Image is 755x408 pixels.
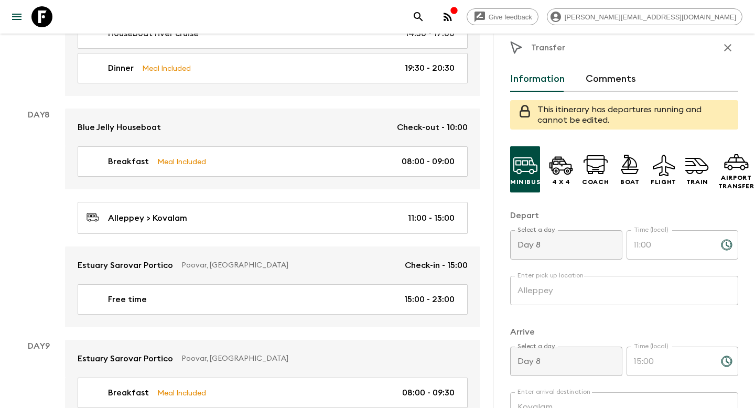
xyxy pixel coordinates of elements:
p: Day 9 [13,340,65,352]
p: Train [686,178,708,186]
p: Meal Included [157,156,206,167]
a: Estuary Sarovar PorticoPoovar, [GEOGRAPHIC_DATA] [65,340,480,378]
p: 08:00 - 09:00 [402,155,455,168]
p: Meal Included [157,387,206,399]
p: 19:30 - 20:30 [405,62,455,74]
p: 14:30 - 17:00 [405,27,455,40]
label: Enter arrival destination [517,388,591,396]
p: 4 x 4 [552,178,570,186]
span: [PERSON_NAME][EMAIL_ADDRESS][DOMAIN_NAME] [559,13,742,21]
a: BreakfastMeal Included08:00 - 09:30 [78,378,468,408]
button: Comments [586,67,636,92]
p: Poovar, [GEOGRAPHIC_DATA] [181,260,396,271]
a: Alleppey > Kovalam11:00 - 15:00 [78,202,468,234]
p: Meal Included [142,62,191,74]
a: BreakfastMeal Included08:00 - 09:00 [78,146,468,177]
a: Houseboat river cruise14:30 - 17:00 [78,18,468,49]
button: Information [510,67,565,92]
label: Time (local) [634,226,668,234]
label: Select a day [517,342,555,351]
p: Blue Jelly Houseboat [78,121,161,134]
a: DinnerMeal Included19:30 - 20:30 [78,53,468,83]
p: Estuary Sarovar Portico [78,259,173,272]
p: Airport Transfer [718,174,754,190]
p: Flight [651,178,676,186]
p: Alleppey > Kovalam [108,212,187,224]
p: Depart [510,209,738,222]
p: 11:00 - 15:00 [408,212,455,224]
p: 08:00 - 09:30 [402,386,455,399]
p: Breakfast [108,155,149,168]
label: Enter pick up location [517,271,584,280]
p: Minibus [510,178,540,186]
button: menu [6,6,27,27]
a: Estuary Sarovar PorticoPoovar, [GEOGRAPHIC_DATA]Check-in - 15:00 [65,246,480,284]
input: hh:mm [627,230,713,260]
span: This itinerary has departures running and cannot be edited. [537,105,702,124]
p: Free time [108,293,147,306]
a: Give feedback [467,8,538,25]
label: Time (local) [634,342,668,351]
p: Estuary Sarovar Portico [78,352,173,365]
span: Give feedback [483,13,538,21]
p: Arrive [510,326,738,338]
div: [PERSON_NAME][EMAIL_ADDRESS][DOMAIN_NAME] [547,8,742,25]
p: Breakfast [108,386,149,399]
label: Select a day [517,226,555,234]
p: Day 8 [13,109,65,121]
p: 15:00 - 23:00 [404,293,455,306]
a: Free time15:00 - 23:00 [78,284,468,315]
p: Houseboat river cruise [108,27,199,40]
a: Blue Jelly HouseboatCheck-out - 10:00 [65,109,480,146]
input: hh:mm [627,347,713,376]
p: Dinner [108,62,134,74]
p: Check-out - 10:00 [397,121,468,134]
p: Check-in - 15:00 [405,259,468,272]
p: Transfer [531,41,565,54]
p: Coach [582,178,609,186]
button: search adventures [408,6,429,27]
p: Boat [620,178,639,186]
p: Poovar, [GEOGRAPHIC_DATA] [181,353,459,364]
